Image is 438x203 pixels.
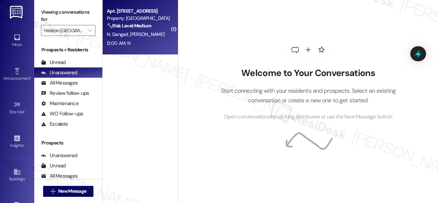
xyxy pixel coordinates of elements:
div: Unanswered [41,152,77,159]
a: Inbox [3,31,31,50]
a: Buildings [3,166,31,185]
input: All communities [44,25,85,36]
div: Apt. [STREET_ADDRESS] [107,8,170,15]
img: ResiDesk Logo [10,6,24,18]
span: • [25,109,26,113]
div: Prospects [34,139,102,147]
i:  [50,189,55,194]
div: All Messages [41,173,78,180]
span: [PERSON_NAME] [130,31,164,37]
span: • [24,142,25,147]
label: Viewing conversations for [41,7,95,25]
div: Unanswered [41,69,77,76]
a: Insights • [3,132,31,151]
span: Open conversations by clicking on inboxes or use the New Message button [224,113,392,121]
h2: Welcome to Your Conversations [210,68,406,79]
div: Property: [GEOGRAPHIC_DATA] [107,15,170,22]
i:  [88,28,92,33]
span: • [30,75,31,80]
div: WO Follow-ups [41,110,83,117]
p: Start connecting with your residents and prospects. Select an existing conversation or create a n... [210,86,406,105]
a: Site Visit • [3,99,31,117]
button: New Message [43,186,94,197]
div: 12:00 AM: N [107,40,130,46]
div: Maintenance [41,100,79,107]
div: All Messages [41,79,78,87]
span: New Message [58,188,86,195]
strong: 🔧 Risk Level: Medium [107,23,151,29]
div: Unread [41,59,66,66]
div: Unread [41,162,66,169]
div: Review follow-ups [41,90,89,97]
div: Escalate [41,120,68,128]
div: Prospects + Residents [34,46,102,53]
span: N. Gangad [107,31,130,37]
